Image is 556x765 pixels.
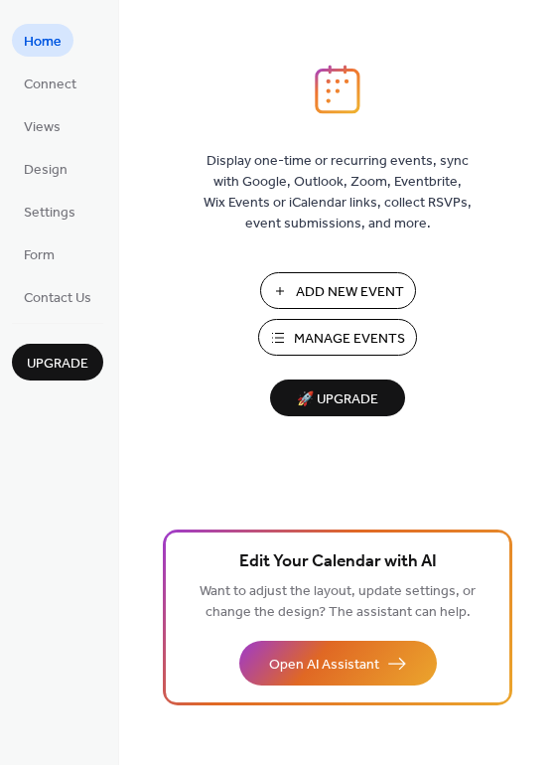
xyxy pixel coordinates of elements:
[204,151,472,234] span: Display one-time or recurring events, sync with Google, Outlook, Zoom, Eventbrite, Wix Events or ...
[24,245,55,266] span: Form
[239,641,437,686] button: Open AI Assistant
[12,109,72,142] a: Views
[12,195,87,228] a: Settings
[296,282,404,303] span: Add New Event
[12,152,79,185] a: Design
[239,548,437,576] span: Edit Your Calendar with AI
[24,32,62,53] span: Home
[12,344,103,381] button: Upgrade
[24,75,76,95] span: Connect
[12,24,73,57] a: Home
[24,203,75,224] span: Settings
[270,380,405,416] button: 🚀 Upgrade
[269,655,379,676] span: Open AI Assistant
[258,319,417,356] button: Manage Events
[315,65,360,114] img: logo_icon.svg
[24,160,68,181] span: Design
[200,578,476,626] span: Want to adjust the layout, update settings, or change the design? The assistant can help.
[24,117,61,138] span: Views
[12,280,103,313] a: Contact Us
[24,288,91,309] span: Contact Us
[12,67,88,99] a: Connect
[260,272,416,309] button: Add New Event
[27,354,88,375] span: Upgrade
[282,386,393,413] span: 🚀 Upgrade
[12,237,67,270] a: Form
[294,329,405,350] span: Manage Events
